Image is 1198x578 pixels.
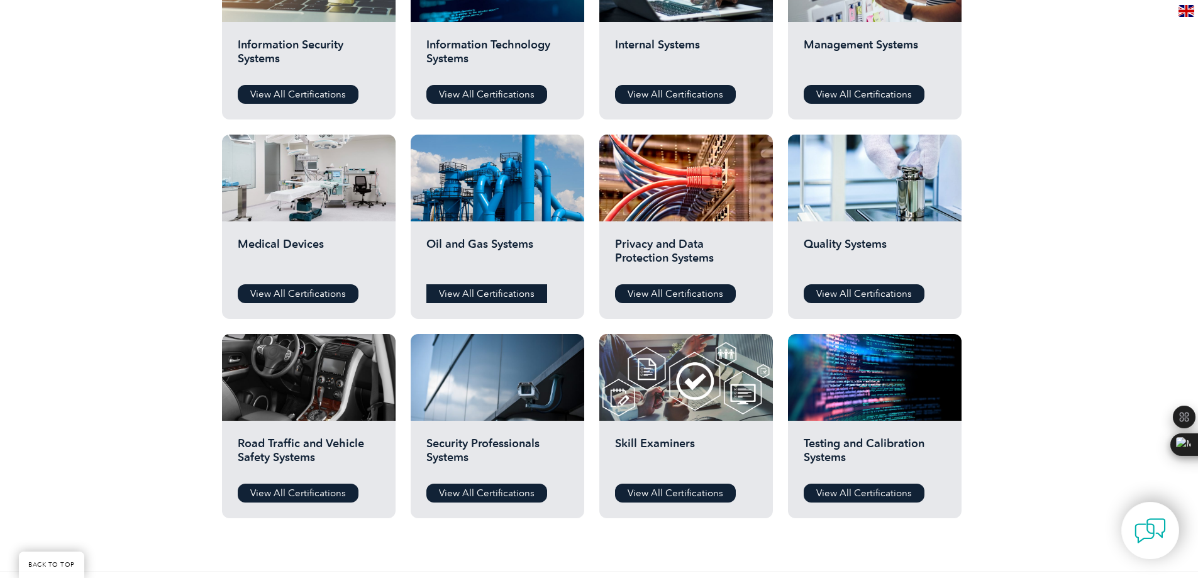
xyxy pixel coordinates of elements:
a: View All Certifications [426,284,547,303]
a: View All Certifications [804,85,924,104]
h2: Security Professionals Systems [426,436,568,474]
a: View All Certifications [238,484,358,503]
a: View All Certifications [426,85,547,104]
a: View All Certifications [804,284,924,303]
img: contact-chat.png [1134,515,1166,547]
a: View All Certifications [804,484,924,503]
a: View All Certifications [426,484,547,503]
h2: Privacy and Data Protection Systems [615,237,757,275]
h2: Medical Devices [238,237,380,275]
img: en [1179,5,1194,17]
h2: Information Security Systems [238,38,380,75]
a: View All Certifications [615,284,736,303]
h2: Internal Systems [615,38,757,75]
a: View All Certifications [238,85,358,104]
a: View All Certifications [615,85,736,104]
h2: Skill Examiners [615,436,757,474]
h2: Oil and Gas Systems [426,237,568,275]
a: View All Certifications [615,484,736,503]
a: View All Certifications [238,284,358,303]
h2: Management Systems [804,38,946,75]
h2: Road Traffic and Vehicle Safety Systems [238,436,380,474]
a: BACK TO TOP [19,552,84,578]
h2: Quality Systems [804,237,946,275]
h2: Information Technology Systems [426,38,568,75]
h2: Testing and Calibration Systems [804,436,946,474]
